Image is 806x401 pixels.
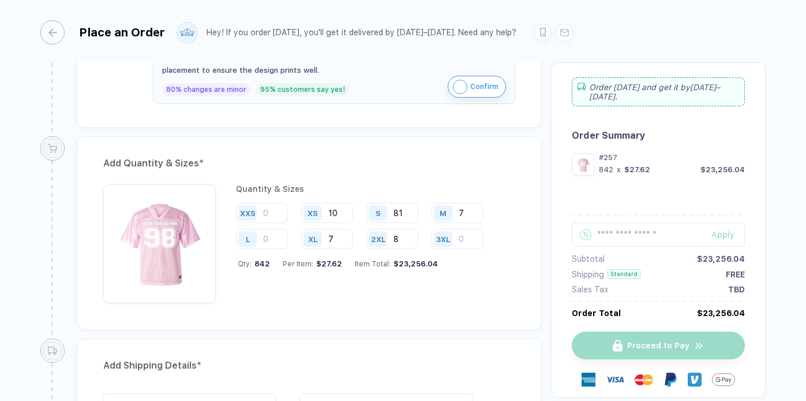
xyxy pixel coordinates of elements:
span: Confirm [470,77,498,96]
div: 95% customers say yes! [256,83,349,96]
div: L [246,235,250,243]
span: 842 [252,259,270,268]
div: Subtotal [572,254,605,263]
div: Order Total [572,309,621,318]
div: Hey! If you order [DATE], you'll get it delivered by [DATE]–[DATE]. Need any help? [207,28,516,38]
div: M [440,209,447,217]
div: x [616,165,622,174]
img: user profile [177,23,197,43]
div: Add Shipping Details [103,357,515,375]
div: Place an Order [79,25,165,39]
div: XL [308,235,317,243]
img: Venmo [688,373,702,387]
div: Sales Tax [572,285,608,294]
img: Paypal [663,373,677,387]
div: Qty: [238,259,270,268]
div: $23,256.04 [700,165,745,174]
div: $23,256.04 [391,259,438,268]
div: #257 [599,153,745,162]
div: $23,256.04 [697,254,745,263]
div: $27.62 [624,165,650,174]
div: XXS [240,209,256,217]
img: 12316f58-b9bb-4a15-a4cc-184c00dfc7cd_nt_front_1758770495636.jpg [109,190,210,291]
div: Apply [711,230,745,239]
div: XS [308,209,318,217]
div: 842 [599,165,613,174]
div: 3XL [436,235,450,243]
div: Add Quantity & Sizes [103,154,515,173]
div: $27.62 [313,259,342,268]
div: Order [DATE] and get it by [DATE]–[DATE] . [572,77,745,106]
div: Per Item: [283,259,342,268]
div: Shipping [572,270,604,279]
img: icon [453,80,467,94]
img: visa [606,370,624,389]
div: FREE [726,270,745,279]
div: Order Summary [572,130,745,141]
div: 80% changes are minor [162,83,250,96]
img: express [582,373,595,387]
div: 2XL [371,235,385,243]
div: S [376,209,381,217]
button: Apply [697,222,745,247]
img: 12316f58-b9bb-4a15-a4cc-184c00dfc7cd_nt_front_1758770495636.jpg [575,156,591,173]
div: Item Total: [355,259,438,268]
div: I give your art team permission to make minor changes to image quality, size, and/or placement to... [162,49,506,77]
div: TBD [728,285,745,294]
div: $23,256.04 [697,309,745,318]
img: master-card [635,370,653,389]
div: Standard [608,269,640,279]
button: iconConfirm [448,76,506,98]
div: Quantity & Sizes [236,184,515,194]
img: GPay [712,368,735,391]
